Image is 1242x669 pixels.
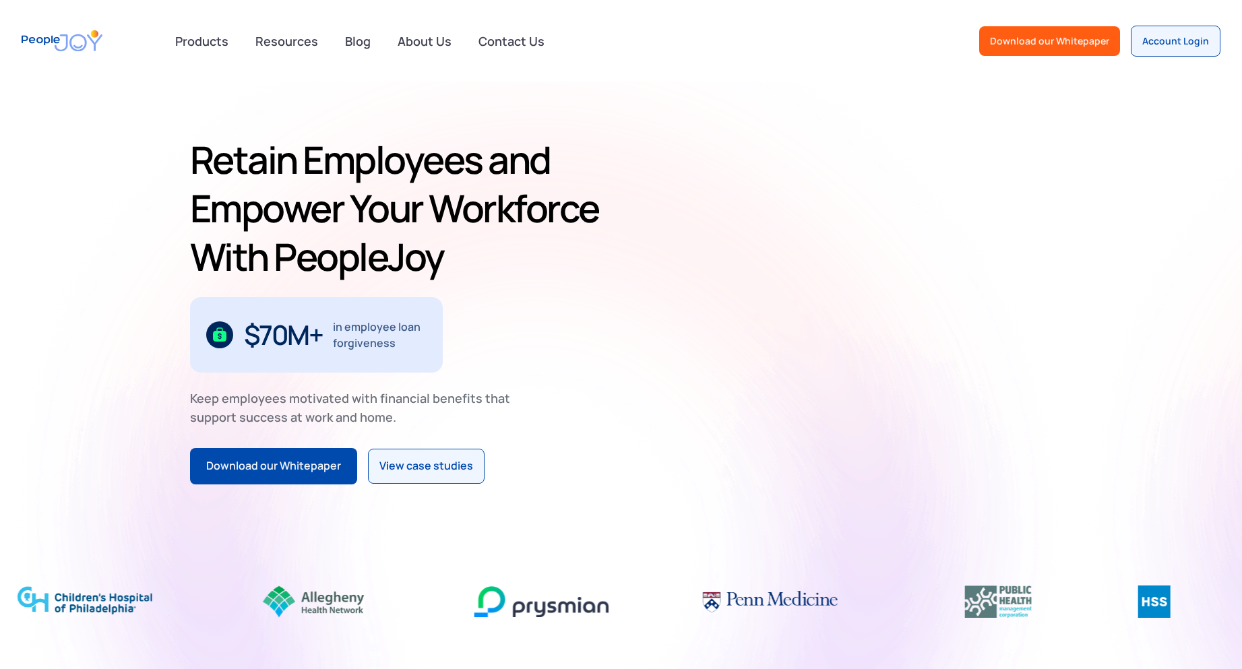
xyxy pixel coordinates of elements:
[333,319,427,351] div: in employee loan forgiveness
[190,297,443,373] div: 1 / 3
[190,448,357,484] a: Download our Whitepaper
[167,28,237,55] div: Products
[470,26,553,56] a: Contact Us
[368,449,485,484] a: View case studies
[247,26,326,56] a: Resources
[337,26,379,56] a: Blog
[990,34,1109,48] div: Download our Whitepaper
[22,22,102,60] a: home
[206,457,341,475] div: Download our Whitepaper
[190,135,616,281] h1: Retain Employees and Empower Your Workforce With PeopleJoy
[244,324,323,346] div: $70M+
[1142,34,1209,48] div: Account Login
[379,457,473,475] div: View case studies
[190,389,522,426] div: Keep employees motivated with financial benefits that support success at work and home.
[390,26,460,56] a: About Us
[979,26,1120,56] a: Download our Whitepaper
[1131,26,1220,57] a: Account Login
